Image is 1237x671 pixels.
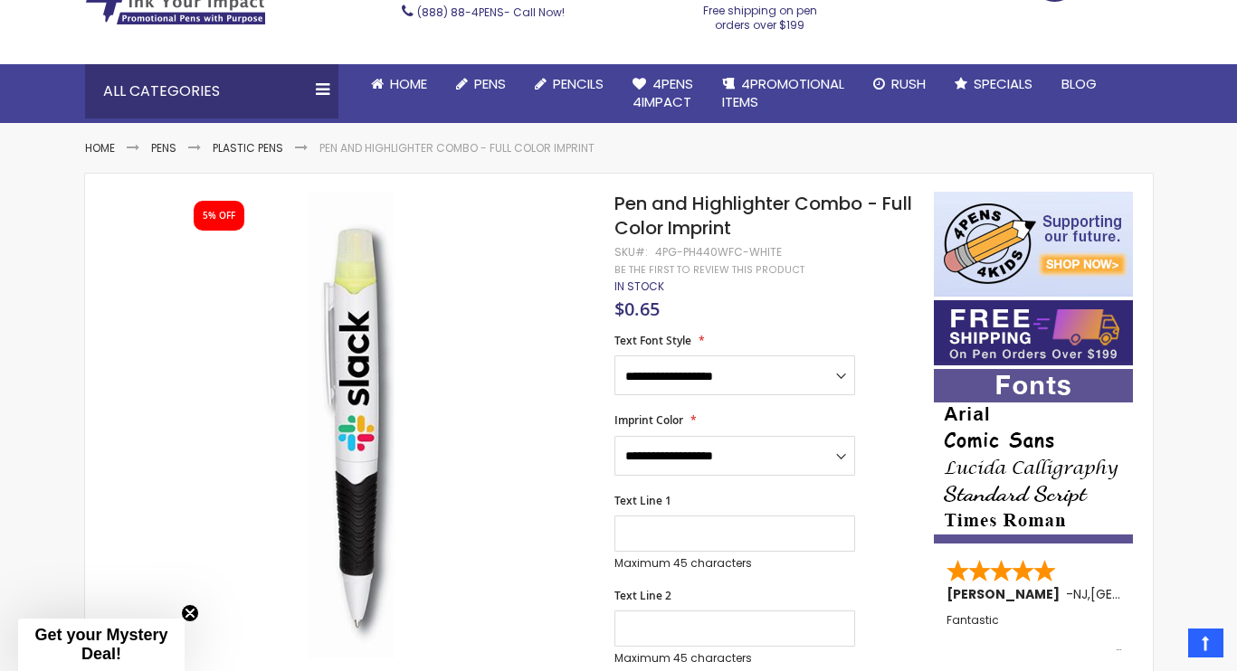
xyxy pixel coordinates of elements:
span: Rush [891,74,926,93]
img: font-personalization-examples [934,369,1133,543]
a: Rush [859,64,940,104]
a: Pencils [520,64,618,104]
div: All Categories [85,64,338,118]
a: Pens [442,64,520,104]
div: Fantastic [947,614,1122,653]
div: 4PG-PH440WFC-WHITE [655,245,782,260]
span: $0.65 [614,297,660,321]
span: - , [1066,585,1223,603]
p: Maximum 45 characters [614,651,855,666]
a: Specials [940,64,1047,104]
span: 4PROMOTIONAL ITEMS [722,74,844,111]
img: Pen and Highlighter Combo - Full Color Imprint [120,189,590,658]
div: 5% OFF [203,210,235,222]
a: Blog [1047,64,1111,104]
a: Be the first to review this product [614,263,804,277]
a: (888) 88-4PENS [417,5,504,20]
span: Imprint Color [614,412,683,428]
p: Maximum 45 characters [614,556,855,571]
a: Plastic Pens [213,140,283,156]
a: Home [357,64,442,104]
div: Get your Mystery Deal!Close teaser [18,619,185,671]
a: Top [1188,628,1223,657]
strong: SKU [614,244,648,260]
a: Home [85,140,115,156]
li: Pen and Highlighter Combo - Full Color Imprint [319,141,595,156]
img: Free shipping on orders over $199 [934,300,1133,365]
span: Text Line 2 [614,588,671,603]
span: Text Line 1 [614,493,671,508]
span: Text Font Style [614,333,691,348]
span: - Call Now! [417,5,565,20]
span: Home [390,74,427,93]
span: In stock [614,279,664,294]
span: [PERSON_NAME] [947,585,1066,603]
a: 4PROMOTIONALITEMS [708,64,859,123]
span: Pen and Highlighter Combo - Full Color Imprint [614,191,912,241]
div: Availability [614,279,664,294]
span: Pencils [553,74,604,93]
a: 4Pens4impact [618,64,708,123]
span: NJ [1073,585,1088,603]
span: 4Pens 4impact [633,74,693,111]
img: 4pens 4 kids [934,192,1133,297]
span: Blog [1061,74,1097,93]
span: Pens [474,74,506,93]
button: Close teaser [181,604,199,622]
span: Specials [974,74,1032,93]
span: [GEOGRAPHIC_DATA] [1090,585,1223,603]
a: Pens [151,140,176,156]
span: Get your Mystery Deal! [34,626,167,663]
